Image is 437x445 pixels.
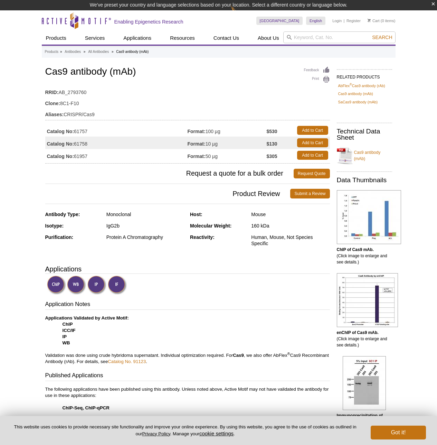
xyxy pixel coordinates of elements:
[337,413,383,424] b: Immunoprecipitation of Cas9 mAb.
[337,177,392,183] h2: Data Thumbnails
[337,247,374,252] b: ChIP of Cas9 mAb.
[108,359,146,364] a: Catalog No. 91123
[188,128,206,135] strong: Format:
[231,5,249,21] img: Change Here
[350,83,352,86] sup: ®
[371,426,426,439] button: Got it!
[45,107,330,118] td: CRISPR/Cas9
[368,17,396,25] li: (0 items)
[344,17,345,25] li: |
[114,19,183,25] h2: Enabling Epigenetics Research
[106,211,185,217] div: Monoclonal
[304,76,330,83] a: Print
[65,49,81,55] a: Antibodies
[199,430,234,436] button: cookie settings
[108,276,127,295] img: Immunofluorescence Validated
[368,18,380,23] a: Cart
[254,31,283,45] a: About Us
[45,223,64,229] strong: Isotype:
[337,247,392,265] p: (Click image to enlarge and see details.)
[45,66,330,78] h1: Cas9 antibody (mAb)
[297,138,328,147] a: Add to Cart
[63,340,70,345] strong: WB
[112,50,114,54] li: »
[290,189,330,198] a: Submit a Review
[45,212,80,217] strong: Antibody Type:
[337,273,398,327] img: Cas9 antibody (mAb) tested by enChIP.
[47,128,74,135] strong: Catalog No:
[190,212,202,217] strong: Host:
[45,100,60,106] strong: Clone:
[370,34,394,40] button: Search
[266,141,277,147] strong: $130
[188,149,267,161] td: 50 µg
[346,18,361,23] a: Register
[87,276,106,295] img: Immunoprecipitation Validated
[332,18,342,23] a: Login
[88,49,109,55] a: All Antibodies
[368,19,371,22] img: Your Cart
[188,137,267,149] td: 10 µg
[343,356,386,410] img: Cas9 antibody (mAb) tested by immunoprecipitation.
[45,371,330,381] h3: Published Applications
[337,69,392,82] h2: RELATED PRODUCTS
[266,153,277,159] strong: $305
[304,66,330,74] a: Feedback
[63,334,67,339] strong: IP
[45,169,294,178] span: Request a quote for a bulk order
[45,264,330,274] h3: Applications
[188,124,267,137] td: 100 µg
[283,31,396,43] input: Keyword, Cat. No.
[337,145,392,166] a: Cas9 antibody (mAb)
[372,35,392,40] span: Search
[45,137,188,149] td: 61758
[67,276,86,295] img: Western Blot Validated
[63,322,73,327] strong: ChIP
[190,223,231,229] strong: Molecular Weight:
[63,328,76,333] strong: ICC/IF
[142,431,170,436] a: Privacy Policy
[47,141,74,147] strong: Catalog No:
[338,83,385,89] a: AbFlex®Cas9 antibody (rAb)
[338,91,373,97] a: Cas9 antibody (mAb)
[297,126,328,135] a: Add to Cart
[106,223,185,229] div: IgG2b
[45,85,330,96] td: AB_2793760
[297,151,328,160] a: Add to Cart
[45,315,330,365] p: Validation was done using crude hybridoma supernatant. Individual optimization required. For , we...
[45,96,330,107] td: 8C1-F10
[106,234,185,240] div: Protein A Chromatography
[60,50,62,54] li: »
[45,386,330,430] p: The following applications have been published using this antibody. Unless noted above, Active Mo...
[188,153,206,159] strong: Format:
[166,31,199,45] a: Resources
[337,330,392,348] p: (Click image to enlarge and see details.)
[233,353,244,358] b: Cas9
[84,50,86,54] li: »
[188,141,206,147] strong: Format:
[45,49,58,55] a: Products
[11,424,359,437] p: This website uses cookies to provide necessary site functionality and improve your online experie...
[45,234,74,240] strong: Purification:
[47,276,66,295] img: ChIP Validated
[45,124,188,137] td: 61757
[45,149,188,161] td: 61957
[190,234,215,240] strong: Reactivity:
[45,111,64,118] strong: Aliases:
[337,128,392,141] h2: Technical Data Sheet
[337,412,392,437] p: (Click image to enlarge and see details.)
[251,234,330,247] div: Human, Mouse, Not Species Specific
[116,50,149,54] li: Cas9 antibody (mAb)
[287,351,290,355] sup: ®
[119,31,155,45] a: Applications
[294,169,330,178] a: Request Quote
[337,190,401,244] img: Cas9 antibody (mAb) tested by ChIP.
[63,405,110,410] strong: ChIP-Seq, ChIP-qPCR
[81,31,109,45] a: Services
[306,17,325,25] a: English
[337,330,379,335] b: enChIP of Cas9 mAb.
[45,300,330,310] h3: Application Notes
[251,211,330,217] div: Mouse
[45,315,129,321] b: Applications Validated by Active Motif:
[338,99,378,105] a: SaCas9 antibody (mAb)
